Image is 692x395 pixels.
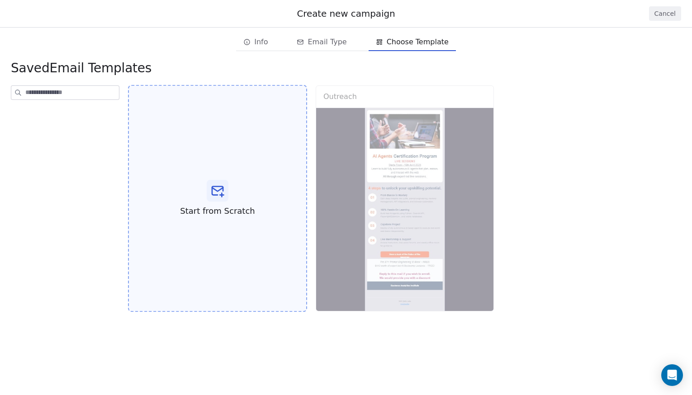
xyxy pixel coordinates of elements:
div: email creation steps [236,33,456,51]
div: Open Intercom Messenger [661,364,683,386]
span: Info [254,37,268,47]
span: Choose Template [387,37,449,47]
span: Email Templates [11,60,152,76]
div: Create new campaign [11,7,681,20]
span: Email Type [308,37,346,47]
button: Cancel [649,6,681,21]
span: saved [11,61,49,75]
span: Start from Scratch [180,205,255,217]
